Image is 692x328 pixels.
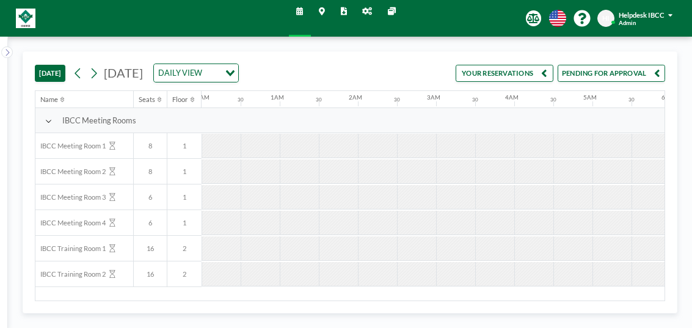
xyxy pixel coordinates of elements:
div: 2AM [349,94,362,101]
span: 2 [167,244,202,253]
button: [DATE] [35,65,65,82]
div: 1AM [271,94,284,101]
span: Helpdesk IBCC [619,11,665,19]
span: 1 [167,219,202,227]
span: IBCC Meeting Room 3 [35,193,106,202]
span: IBCC Meeting Room 1 [35,142,106,150]
span: IBCC Training Room 1 [35,244,106,253]
span: [DATE] [104,65,143,80]
button: YOUR RESERVATIONS [456,65,553,82]
span: 1 [167,167,202,176]
div: 4AM [505,94,519,101]
span: 8 [134,142,167,150]
span: 1 [167,142,202,150]
div: 30 [316,97,322,103]
div: 30 [472,97,478,103]
div: 30 [238,97,244,103]
span: 6 [134,193,167,202]
span: IBCC Meeting Room 4 [35,219,106,227]
span: 16 [134,270,167,279]
div: 30 [550,97,556,103]
div: Floor [172,95,188,104]
div: Seats [139,95,155,104]
span: IBCC Meeting Rooms [62,115,136,125]
div: Name [40,95,58,104]
input: Search for option [205,67,218,79]
div: 3AM [427,94,440,101]
div: 6AM [661,94,675,101]
span: IBCC Training Room 2 [35,270,106,279]
span: 1 [167,193,202,202]
div: 30 [394,97,400,103]
span: 2 [167,270,202,279]
span: 6 [134,219,167,227]
img: organization-logo [16,9,35,28]
span: 8 [134,167,167,176]
span: 16 [134,244,167,253]
span: IBCC Meeting Room 2 [35,167,106,176]
div: 5AM [583,94,597,101]
span: Admin [619,20,636,27]
div: Search for option [154,64,238,82]
span: HI [602,14,610,23]
div: 30 [628,97,635,103]
button: PENDING FOR APPROVAL [558,65,665,82]
span: DAILY VIEW [156,67,204,79]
